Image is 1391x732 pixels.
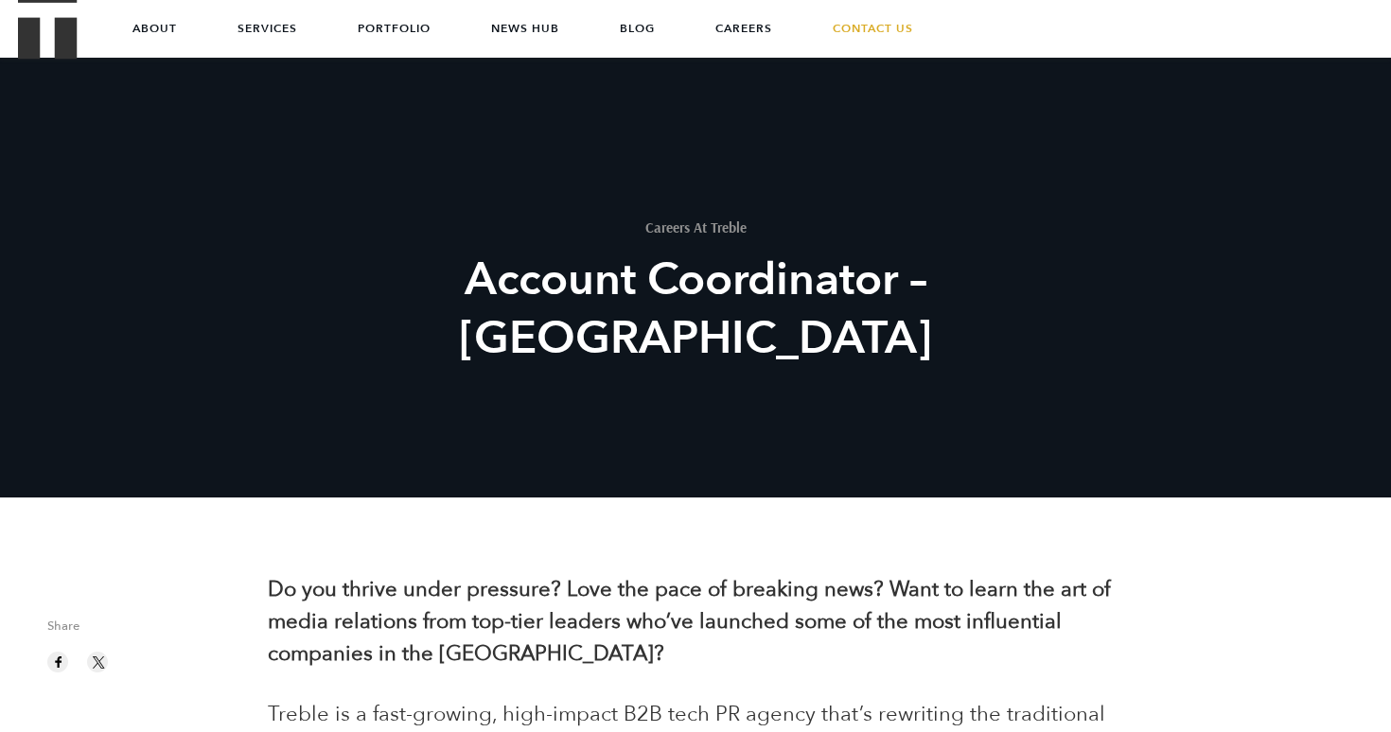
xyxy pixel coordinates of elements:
[268,575,1111,668] b: Do you thrive under pressure? Love the pace of breaking news? Want to learn the art of media rela...
[346,251,1045,368] h2: Account Coordinator – [GEOGRAPHIC_DATA]
[50,654,67,671] img: facebook sharing button
[47,620,239,642] span: Share
[346,220,1045,235] h1: Careers At Treble
[90,654,107,671] img: twitter sharing button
